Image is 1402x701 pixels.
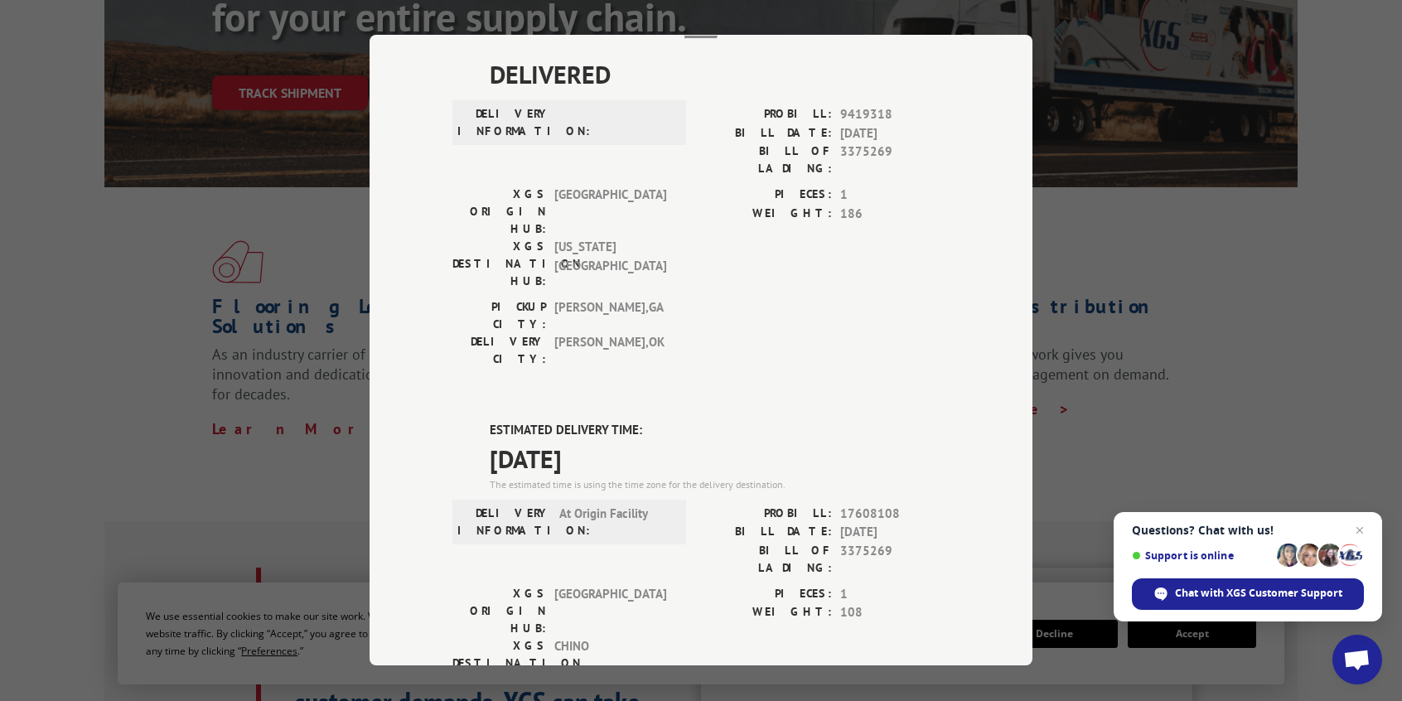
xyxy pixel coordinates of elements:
[554,186,666,238] span: [GEOGRAPHIC_DATA]
[701,124,832,143] label: BILL DATE:
[1332,635,1382,684] div: Open chat
[1350,520,1370,540] span: Close chat
[840,603,950,622] span: 108
[452,585,546,637] label: XGS ORIGIN HUB:
[490,421,950,440] label: ESTIMATED DELIVERY TIME:
[554,637,666,689] span: CHINO
[554,333,666,368] span: [PERSON_NAME] , OK
[840,105,950,124] span: 9419318
[452,186,546,238] label: XGS ORIGIN HUB:
[701,542,832,577] label: BILL OF LADING:
[840,205,950,224] span: 186
[452,637,546,689] label: XGS DESTINATION HUB:
[840,124,950,143] span: [DATE]
[1132,578,1364,610] div: Chat with XGS Customer Support
[554,238,666,290] span: [US_STATE][GEOGRAPHIC_DATA]
[701,603,832,622] label: WEIGHT:
[452,298,546,333] label: PICKUP CITY:
[490,440,950,477] span: [DATE]
[840,143,950,177] span: 3375269
[1132,549,1271,562] span: Support is online
[840,542,950,577] span: 3375269
[1132,524,1364,537] span: Questions? Chat with us!
[701,585,832,604] label: PIECES:
[457,105,551,140] label: DELIVERY INFORMATION:
[840,505,950,524] span: 17608108
[701,523,832,542] label: BILL DATE:
[701,105,832,124] label: PROBILL:
[701,143,832,177] label: BILL OF LADING:
[452,333,546,368] label: DELIVERY CITY:
[1175,586,1342,601] span: Chat with XGS Customer Support
[840,523,950,542] span: [DATE]
[554,298,666,333] span: [PERSON_NAME] , GA
[701,505,832,524] label: PROBILL:
[554,585,666,637] span: [GEOGRAPHIC_DATA]
[490,477,950,492] div: The estimated time is using the time zone for the delivery destination.
[840,186,950,205] span: 1
[701,205,832,224] label: WEIGHT:
[457,505,551,539] label: DELIVERY INFORMATION:
[840,585,950,604] span: 1
[452,238,546,290] label: XGS DESTINATION HUB:
[559,505,671,539] span: At Origin Facility
[490,56,950,93] span: DELIVERED
[701,186,832,205] label: PIECES:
